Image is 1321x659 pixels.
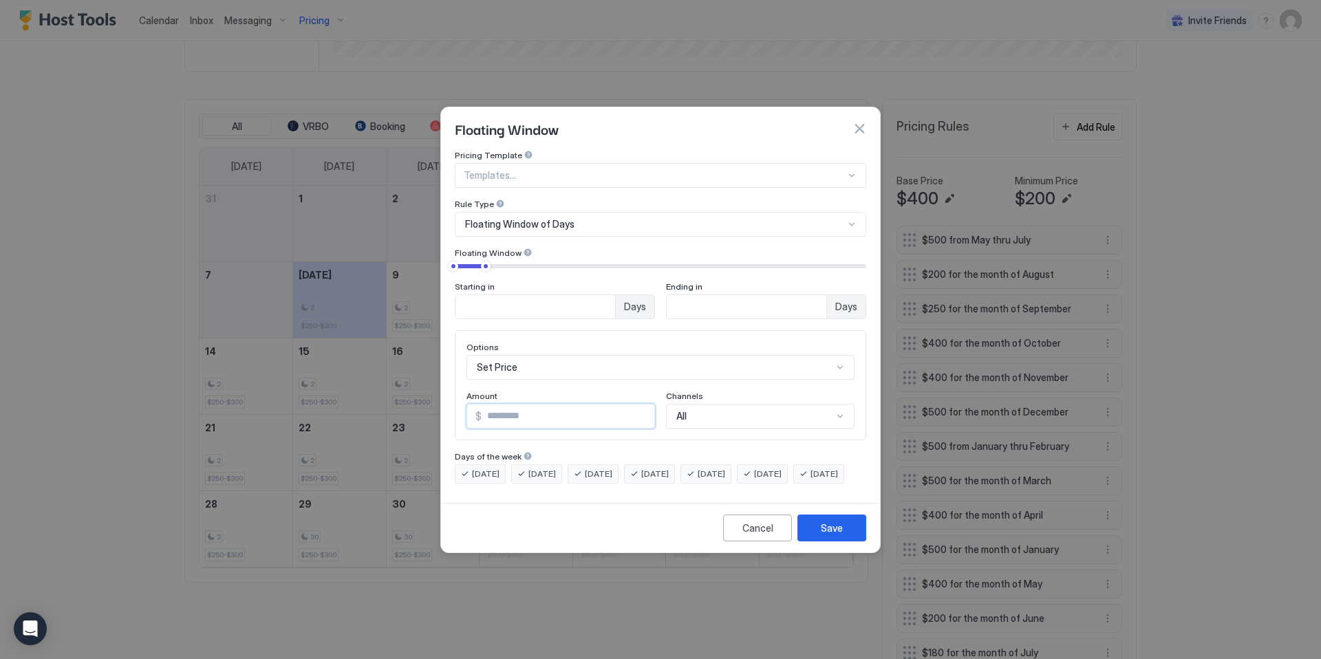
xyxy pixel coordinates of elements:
[676,410,687,422] span: All
[821,521,843,535] div: Save
[666,391,703,401] span: Channels
[466,342,499,352] span: Options
[455,248,522,258] span: Floating Window
[528,468,556,480] span: [DATE]
[742,521,773,535] div: Cancel
[455,295,615,318] input: Input Field
[465,218,574,230] span: Floating Window of Days
[698,468,725,480] span: [DATE]
[475,410,482,422] span: $
[455,150,522,160] span: Pricing Template
[810,468,838,480] span: [DATE]
[835,301,857,313] span: Days
[723,515,792,541] button: Cancel
[466,391,497,401] span: Amount
[455,281,495,292] span: Starting in
[472,468,500,480] span: [DATE]
[477,361,517,374] span: Set Price
[754,468,782,480] span: [DATE]
[455,199,494,209] span: Rule Type
[14,612,47,645] div: Open Intercom Messenger
[797,515,866,541] button: Save
[455,118,559,139] span: Floating Window
[667,295,826,318] input: Input Field
[482,404,654,428] input: Input Field
[624,301,646,313] span: Days
[455,451,522,462] span: Days of the week
[666,281,702,292] span: Ending in
[641,468,669,480] span: [DATE]
[585,468,612,480] span: [DATE]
